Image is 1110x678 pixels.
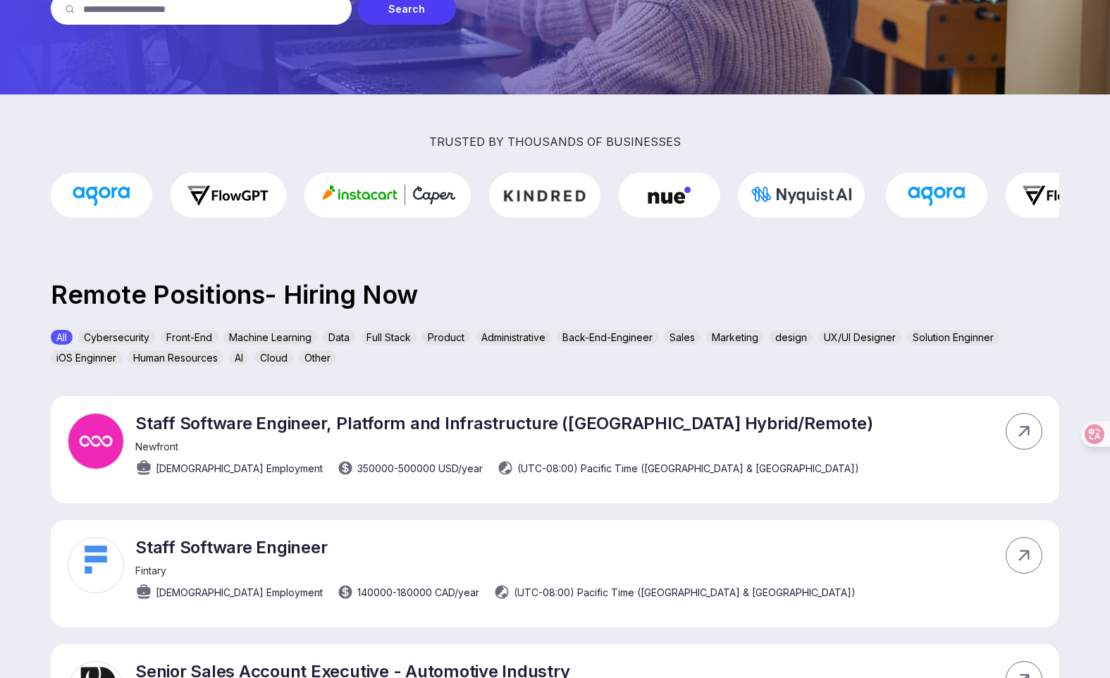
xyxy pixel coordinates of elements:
[361,330,417,345] div: Full Stack
[229,350,249,365] div: AI
[78,330,155,345] div: Cybersecurity
[223,330,317,345] div: Machine Learning
[357,585,479,600] span: 140000 - 180000 CAD /year
[135,537,856,557] p: Staff Software Engineer
[156,585,323,600] span: [DEMOGRAPHIC_DATA] Employment
[664,330,701,345] div: Sales
[161,330,218,345] div: Front-End
[907,330,999,345] div: Solution Enginner
[51,350,122,365] div: iOS Enginner
[299,350,336,365] div: Other
[323,330,355,345] div: Data
[128,350,223,365] div: Human Resources
[135,440,178,452] span: Newfront
[514,585,856,600] span: (UTC-08:00) Pacific Time ([GEOGRAPHIC_DATA] & [GEOGRAPHIC_DATA])
[357,461,483,476] span: 350000 - 500000 USD /year
[557,330,658,345] div: Back-End-Engineer
[156,461,323,476] span: [DEMOGRAPHIC_DATA] Employment
[51,330,73,345] div: All
[770,330,813,345] div: design
[818,330,901,345] div: UX/UI Designer
[517,461,859,476] span: (UTC-08:00) Pacific Time ([GEOGRAPHIC_DATA] & [GEOGRAPHIC_DATA])
[706,330,764,345] div: Marketing
[135,413,872,433] p: Staff Software Engineer, Platform and Infrastructure ([GEOGRAPHIC_DATA] Hybrid/Remote)
[476,330,551,345] div: Administrative
[422,330,470,345] div: Product
[135,565,166,577] span: Fintary
[254,350,293,365] div: Cloud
